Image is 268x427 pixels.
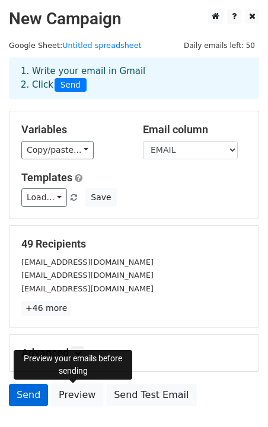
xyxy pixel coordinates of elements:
[106,384,196,406] a: Send Test Email
[21,301,71,316] a: +46 more
[9,41,142,50] small: Google Sheet:
[21,123,125,136] h5: Variables
[180,39,259,52] span: Daily emails left: 50
[21,284,154,293] small: [EMAIL_ADDRESS][DOMAIN_NAME]
[62,41,141,50] a: Untitled spreadsheet
[55,78,87,92] span: Send
[21,237,247,251] h5: 49 Recipients
[21,346,247,359] h5: Advanced
[85,188,116,207] button: Save
[21,171,72,184] a: Templates
[143,123,247,136] h5: Email column
[9,9,259,29] h2: New Campaign
[21,258,154,267] small: [EMAIL_ADDRESS][DOMAIN_NAME]
[21,188,67,207] a: Load...
[12,65,256,92] div: 1. Write your email in Gmail 2. Click
[209,370,268,427] iframe: Chat Widget
[21,141,94,159] a: Copy/paste...
[9,384,48,406] a: Send
[14,350,132,380] div: Preview your emails before sending
[51,384,103,406] a: Preview
[180,41,259,50] a: Daily emails left: 50
[21,271,154,280] small: [EMAIL_ADDRESS][DOMAIN_NAME]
